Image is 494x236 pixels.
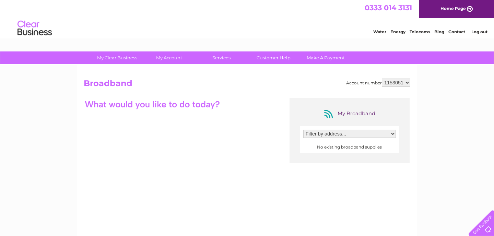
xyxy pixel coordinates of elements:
[297,51,354,64] a: Make A Payment
[84,79,410,92] h2: Broadband
[448,29,465,34] a: Contact
[346,79,410,87] div: Account number
[365,3,412,12] a: 0333 014 3131
[410,29,430,34] a: Telecoms
[373,29,386,34] a: Water
[17,18,52,39] img: logo.png
[85,4,410,33] div: Clear Business is a trading name of Verastar Limited (registered in [GEOGRAPHIC_DATA] No. 3667643...
[434,29,444,34] a: Blog
[471,29,487,34] a: Log out
[245,51,302,64] a: Customer Help
[193,51,250,64] a: Services
[303,145,396,150] center: No existing broadband supplies
[89,51,145,64] a: My Clear Business
[322,108,377,119] div: My Broadband
[390,29,405,34] a: Energy
[141,51,198,64] a: My Account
